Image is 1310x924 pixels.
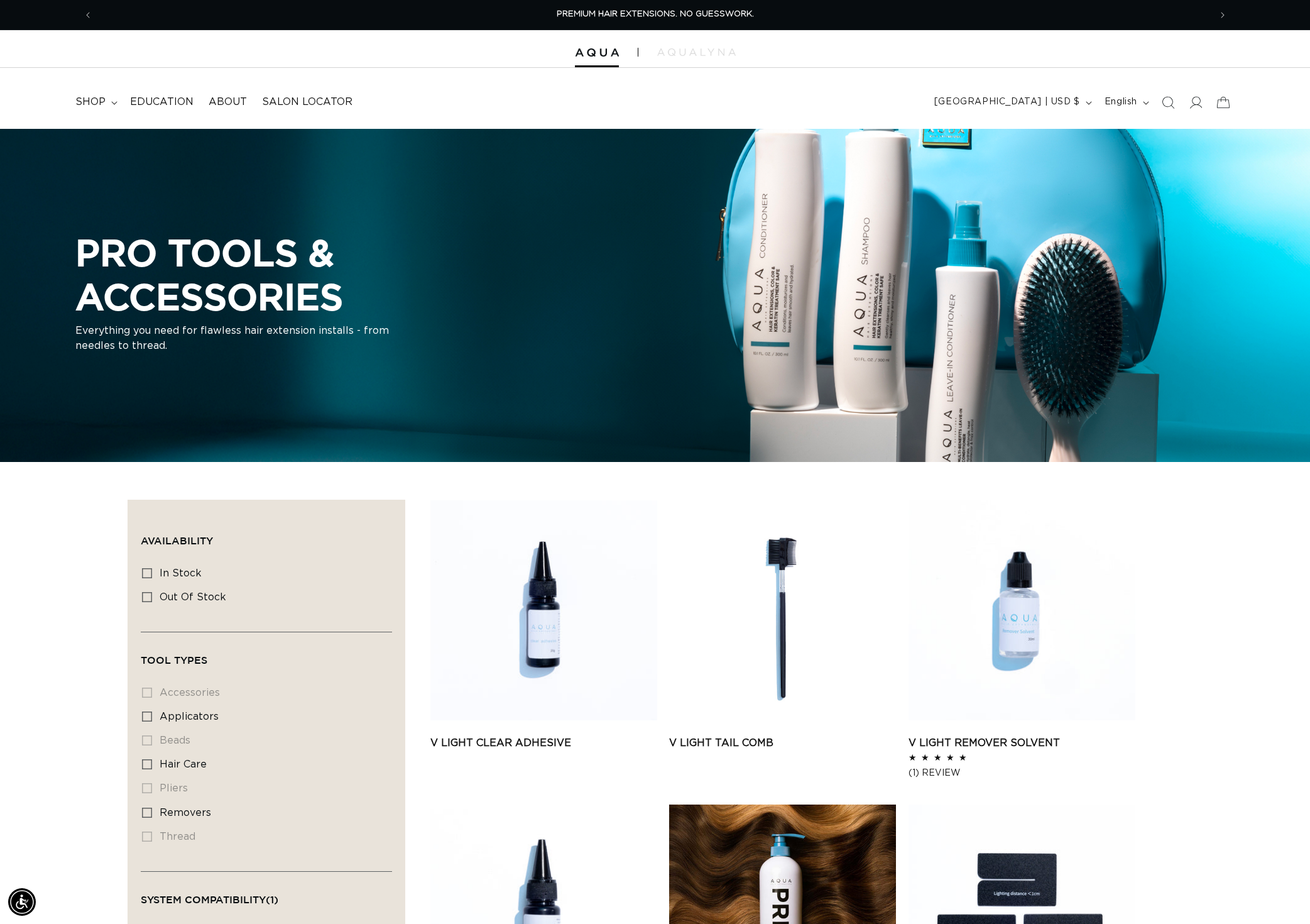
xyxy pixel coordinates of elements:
[262,96,352,109] span: Salon Locator
[160,759,207,769] span: hair care
[141,894,278,905] span: System Compatibility
[430,735,657,751] a: V Light Clear Adhesive
[75,231,553,318] h2: PRO TOOLS & ACCESSORIES
[657,48,736,56] img: aqualyna.com
[141,535,213,546] span: Availability
[68,88,123,116] summary: shop
[141,872,392,917] summary: System Compatibility (1 selected)
[141,632,392,678] summary: Tool Types (0 selected)
[75,324,390,354] p: Everything you need for flawless hair extension installs - from needles to thread.
[209,96,247,109] span: About
[201,88,254,116] a: About
[130,96,194,109] span: Education
[141,654,207,666] span: Tool Types
[1247,864,1310,924] iframe: Chat Widget
[1154,89,1182,116] summary: Search
[8,888,36,916] div: Accessibility Menu
[909,735,1135,751] a: V Light Remover Solvent
[123,88,201,116] a: Education
[1097,91,1154,114] button: English
[160,712,219,722] span: applicators
[160,808,211,818] span: removers
[557,10,754,18] span: PREMIUM HAIR EXTENSIONS. NO GUESSWORK.
[934,96,1080,109] span: [GEOGRAPHIC_DATA] | USD $
[1209,3,1236,27] button: Next announcement
[575,48,619,57] img: Aqua Hair Extensions
[75,96,106,109] span: shop
[141,513,392,558] summary: Availability (0 selected)
[74,3,102,27] button: Previous announcement
[160,568,202,578] span: In stock
[1105,96,1137,109] span: English
[160,592,226,602] span: Out of stock
[254,88,360,116] a: Salon Locator
[266,894,278,905] span: (1)
[669,735,896,751] a: V Light Tail Comb
[927,91,1097,114] button: [GEOGRAPHIC_DATA] | USD $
